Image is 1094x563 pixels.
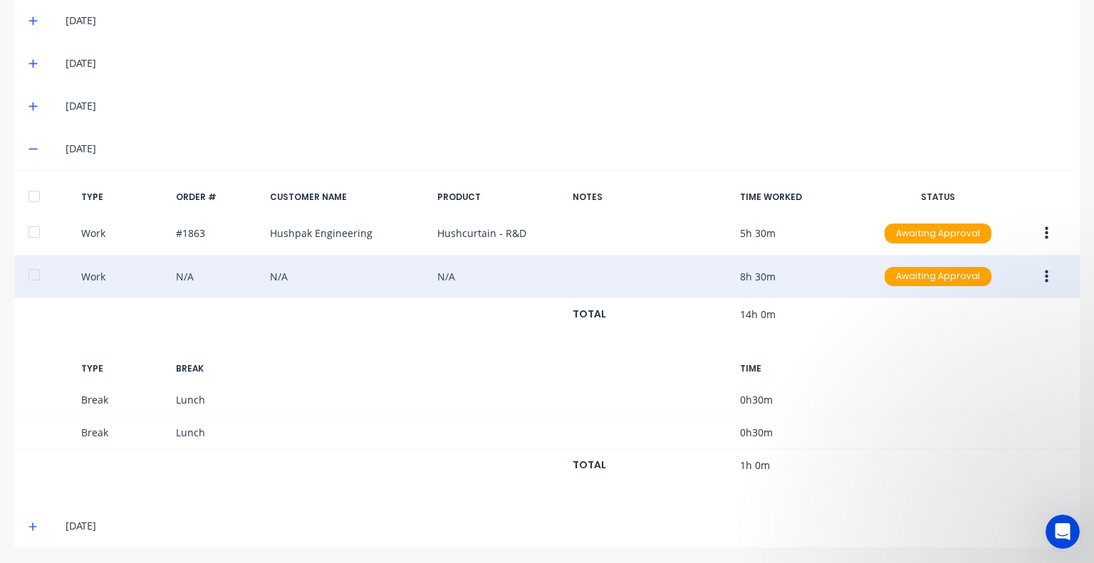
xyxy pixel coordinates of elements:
[29,320,99,336] div: New feature
[176,191,259,204] div: ORDER #
[245,23,271,48] div: Close
[29,262,256,290] button: Share it with us
[66,518,1066,534] div: [DATE]
[1046,515,1080,549] iframe: Intercom live chat
[66,98,1066,114] div: [DATE]
[71,432,142,489] button: Messages
[14,168,271,222] div: Ask a questionAI Agent and team can help
[29,344,230,359] div: Factory Weekly Updates - [DATE]
[885,267,991,287] div: Awaiting Approval
[105,320,180,336] div: Improvement
[28,125,256,149] p: How can we help?
[81,191,164,204] div: TYPE
[142,432,214,489] button: News
[29,180,239,195] div: Ask a question
[176,362,259,375] div: BREAK
[81,362,164,375] div: TYPE
[66,141,1066,157] div: [DATE]
[165,468,192,478] span: News
[14,308,271,389] div: New featureImprovementFactory Weekly Updates - [DATE]Hey, Factory pro there👋
[66,13,1066,28] div: [DATE]
[29,241,256,256] h2: Have an idea or feature request?
[875,191,1000,204] div: STATUS
[29,195,239,210] div: AI Agent and team can help
[740,362,865,375] div: TIME
[83,468,132,478] span: Messages
[28,27,113,50] img: logo
[573,191,728,204] div: NOTES
[885,223,991,243] div: Awaiting Approval
[19,468,51,478] span: Home
[29,409,256,423] h2: Factory Feature Walkthroughs
[238,468,261,478] span: Help
[29,362,230,377] div: Hey, Factory pro there👋
[28,101,256,125] p: Hi [PERSON_NAME]
[740,191,865,204] div: TIME WORKED
[437,191,562,204] div: PRODUCT
[270,191,425,204] div: CUSTOMER NAME
[66,56,1066,71] div: [DATE]
[214,432,285,489] button: Help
